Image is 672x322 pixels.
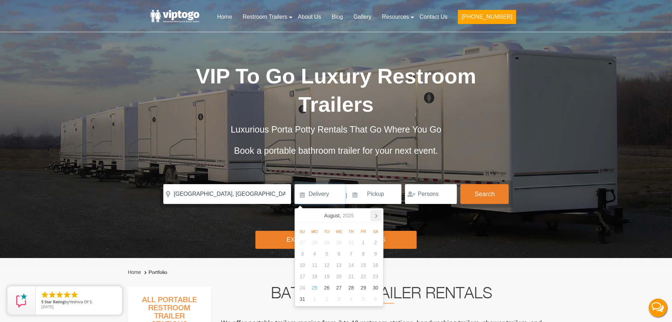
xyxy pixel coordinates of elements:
input: Persons [405,184,457,204]
div: 30 [369,282,382,293]
a: Gallery [348,9,377,25]
div: 28 [345,282,357,293]
input: Where do you need your restroom? [163,184,291,204]
div: 11 [308,259,321,271]
div: 27 [333,282,345,293]
div: 9 [369,248,382,259]
div: 5 [321,248,333,259]
input: Pickup [348,184,402,204]
div: 18 [308,271,321,282]
li: Portfolio [143,268,167,277]
h2: Bathroom Trailer Rentals [220,287,543,304]
div: 15 [357,259,370,271]
a: Home [128,269,141,275]
div: 2 [369,237,382,248]
span: VIP To Go Luxury Restroom Trailers [196,64,476,116]
span: Star Rating [44,299,65,304]
div: 2 [321,293,333,305]
div: 1 [308,293,321,305]
div: 6 [369,293,382,305]
div: Explore Restroom Trailers [255,231,417,249]
button: Live Chat [644,294,672,322]
div: Su [296,227,309,236]
div: 4 [345,293,357,305]
div: 20 [333,271,345,282]
input: Delivery [295,184,345,204]
div: 5 [357,293,370,305]
div: 14 [345,259,357,271]
div: Tu [321,227,333,236]
div: 25 [308,282,321,293]
div: We [333,227,345,236]
span: by [41,300,116,305]
div: 29 [321,237,333,248]
a: Restroom Trailers [237,9,292,25]
div: 17 [296,271,309,282]
div: 3 [333,293,345,305]
div: 21 [345,271,357,282]
div: 19 [321,271,333,282]
li:  [48,291,56,299]
a: Blog [326,9,348,25]
div: Fr [357,227,370,236]
span: 5 [41,299,43,304]
span: Luxurious Porta Potty Rentals That Go Where You Go [231,124,441,134]
div: 24 [296,282,309,293]
div: 22 [357,271,370,282]
div: 27 [296,237,309,248]
div: August, [321,210,357,221]
a: Home [212,9,237,25]
a: Contact Us [414,9,453,25]
div: 13 [333,259,345,271]
div: 6 [333,248,345,259]
li:  [70,291,79,299]
span: Book a portable bathroom trailer for your next event. [234,146,438,156]
i: 2025 [343,211,354,220]
span: | [346,184,347,207]
div: 28 [308,237,321,248]
li:  [63,291,71,299]
div: 31 [296,293,309,305]
div: 4 [308,248,321,259]
a: [PHONE_NUMBER] [453,9,521,28]
div: Sa [369,227,382,236]
li:  [41,291,49,299]
div: 12 [321,259,333,271]
div: 1 [357,237,370,248]
div: 8 [357,248,370,259]
div: 29 [357,282,370,293]
div: 31 [345,237,357,248]
a: About Us [292,9,326,25]
div: Mo [308,227,321,236]
div: 3 [296,248,309,259]
button: [PHONE_NUMBER] [458,10,516,24]
div: 30 [333,237,345,248]
img: Review Rating [14,293,29,308]
a: Resources [377,9,414,25]
span: Yeshiva Of S. [69,299,93,304]
li:  [55,291,64,299]
div: 10 [296,259,309,271]
div: 7 [345,248,357,259]
div: Th [345,227,357,236]
div: 16 [369,259,382,271]
button: Search [460,184,509,204]
div: 23 [369,271,382,282]
span: [DATE] [41,304,54,309]
div: 26 [321,282,333,293]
